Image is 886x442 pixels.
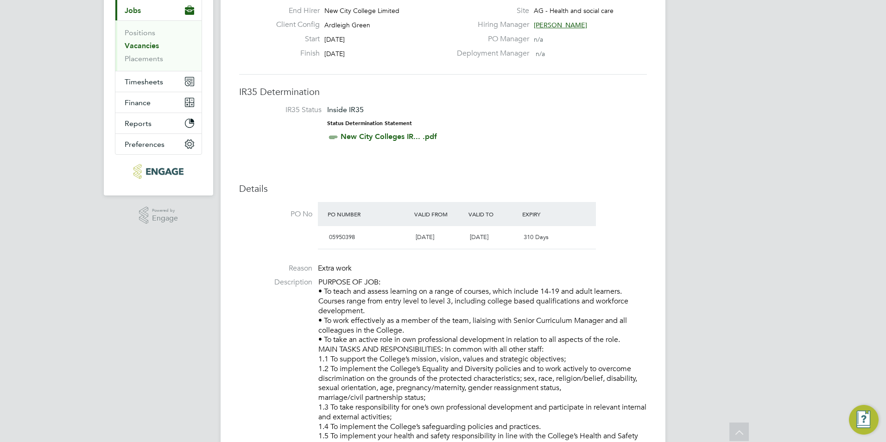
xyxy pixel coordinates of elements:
[152,207,178,215] span: Powered by
[849,405,879,435] button: Engage Resource Center
[324,21,370,29] span: Ardleigh Green
[269,20,320,30] label: Client Config
[239,264,312,273] label: Reason
[125,28,155,37] a: Positions
[115,71,202,92] button: Timesheets
[125,54,163,63] a: Placements
[520,206,574,222] div: Expiry
[125,98,151,107] span: Finance
[329,233,355,241] span: 05950398
[534,6,614,15] span: AG - Health and social care
[125,119,152,128] span: Reports
[115,134,202,154] button: Preferences
[524,233,549,241] span: 310 Days
[125,140,165,149] span: Preferences
[239,278,312,287] label: Description
[239,183,647,195] h3: Details
[248,105,322,115] label: IR35 Status
[133,164,183,179] img: carbonrecruitment-logo-retina.png
[534,35,543,44] span: n/a
[318,264,352,273] span: Extra work
[115,92,202,113] button: Finance
[412,206,466,222] div: Valid From
[115,164,202,179] a: Go to home page
[269,6,320,16] label: End Hirer
[325,206,412,222] div: PO Number
[239,209,312,219] label: PO No
[341,132,437,141] a: New City Colleges IR... .pdf
[451,20,529,30] label: Hiring Manager
[324,35,345,44] span: [DATE]
[451,6,529,16] label: Site
[125,77,163,86] span: Timesheets
[269,34,320,44] label: Start
[470,233,488,241] span: [DATE]
[466,206,520,222] div: Valid To
[416,233,434,241] span: [DATE]
[327,120,412,126] strong: Status Determination Statement
[451,49,529,58] label: Deployment Manager
[451,34,529,44] label: PO Manager
[239,86,647,98] h3: IR35 Determination
[115,113,202,133] button: Reports
[269,49,320,58] label: Finish
[139,207,178,224] a: Powered byEngage
[324,6,399,15] span: New City College Limited
[327,105,364,114] span: Inside IR35
[324,50,345,58] span: [DATE]
[534,21,587,29] span: [PERSON_NAME]
[152,215,178,222] span: Engage
[536,50,545,58] span: n/a
[115,20,202,71] div: Jobs
[125,6,141,15] span: Jobs
[125,41,159,50] a: Vacancies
